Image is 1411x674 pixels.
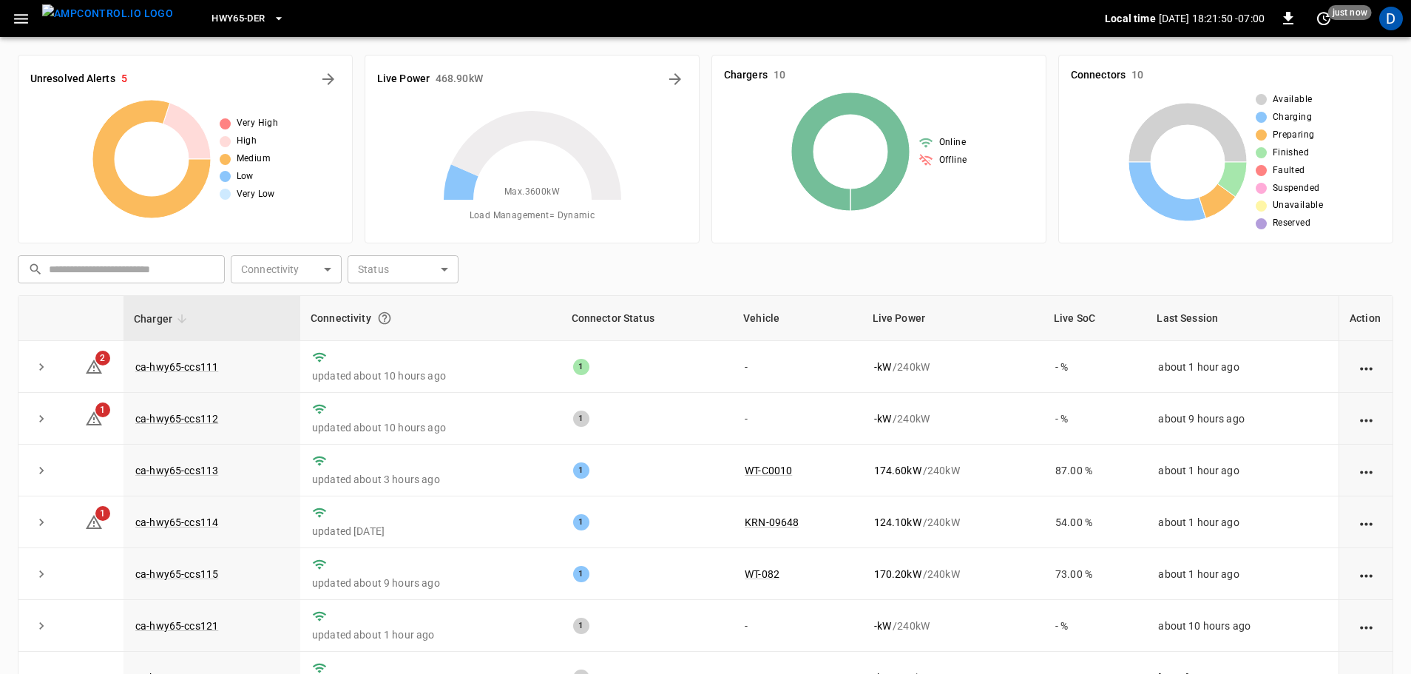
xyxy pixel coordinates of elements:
button: Connection between the charger and our software. [371,305,398,331]
td: about 1 hour ago [1146,445,1339,496]
h6: 5 [121,71,127,87]
p: updated about 10 hours ago [312,420,549,435]
span: Max. 3600 kW [504,185,560,200]
button: expand row [30,615,53,637]
span: Charger [134,310,192,328]
span: just now [1328,5,1372,20]
h6: Connectors [1071,67,1126,84]
p: updated about 3 hours ago [312,472,549,487]
span: 1 [95,506,110,521]
span: Reserved [1273,216,1310,231]
td: about 1 hour ago [1146,548,1339,600]
span: Very Low [237,187,275,202]
a: KRN-09648 [745,516,799,528]
div: / 240 kW [874,360,1032,374]
th: Vehicle [733,296,862,341]
button: All Alerts [317,67,340,91]
div: action cell options [1357,411,1376,426]
div: 1 [573,462,589,479]
p: - kW [874,360,891,374]
button: expand row [30,563,53,585]
span: Offline [939,153,967,168]
td: - % [1043,393,1146,445]
span: High [237,134,257,149]
button: expand row [30,459,53,482]
button: expand row [30,511,53,533]
td: 73.00 % [1043,548,1146,600]
td: 87.00 % [1043,445,1146,496]
div: action cell options [1357,360,1376,374]
div: Connectivity [311,305,551,331]
button: expand row [30,356,53,378]
span: 1 [95,402,110,417]
div: 1 [573,618,589,634]
span: Online [939,135,966,150]
a: ca-hwy65-ccs113 [135,465,218,476]
span: Very High [237,116,279,131]
td: - [733,393,862,445]
a: 1 [85,516,103,528]
span: Finished [1273,146,1309,161]
span: Medium [237,152,271,166]
span: Preparing [1273,128,1315,143]
th: Live Power [862,296,1043,341]
button: Energy Overview [663,67,687,91]
a: ca-hwy65-ccs112 [135,413,218,425]
span: Charging [1273,110,1312,125]
button: HWY65-DER [206,4,290,33]
h6: 10 [1131,67,1143,84]
td: - % [1043,600,1146,652]
td: about 10 hours ago [1146,600,1339,652]
a: WT-C0010 [745,465,792,476]
p: updated [DATE] [312,524,549,539]
p: 170.20 kW [874,567,921,582]
div: / 240 kW [874,411,1032,426]
div: action cell options [1357,463,1376,478]
button: set refresh interval [1312,7,1336,30]
th: Last Session [1146,296,1339,341]
img: ampcontrol.io logo [42,4,173,23]
td: - [733,341,862,393]
td: about 9 hours ago [1146,393,1339,445]
div: 1 [573,514,589,530]
span: HWY65-DER [212,10,265,27]
td: about 1 hour ago [1146,496,1339,548]
h6: Live Power [377,71,430,87]
th: Action [1339,296,1393,341]
p: - kW [874,411,891,426]
p: updated about 10 hours ago [312,368,549,383]
div: / 240 kW [874,619,1032,633]
span: Unavailable [1273,198,1323,213]
p: 124.10 kW [874,515,921,530]
div: action cell options [1357,619,1376,633]
span: Available [1273,92,1313,107]
div: 1 [573,411,589,427]
td: 54.00 % [1043,496,1146,548]
div: profile-icon [1379,7,1403,30]
span: Suspended [1273,181,1320,196]
th: Live SoC [1043,296,1146,341]
th: Connector Status [561,296,734,341]
h6: Chargers [724,67,768,84]
p: 174.60 kW [874,463,921,478]
p: updated about 1 hour ago [312,627,549,642]
a: 1 [85,411,103,423]
div: / 240 kW [874,463,1032,478]
a: ca-hwy65-ccs114 [135,516,218,528]
span: 2 [95,351,110,365]
td: - [733,600,862,652]
h6: 10 [774,67,785,84]
span: Faulted [1273,164,1305,178]
span: Low [237,169,254,184]
a: 2 [85,360,103,371]
h6: Unresolved Alerts [30,71,115,87]
button: expand row [30,408,53,430]
div: action cell options [1357,515,1376,530]
p: [DATE] 18:21:50 -07:00 [1159,11,1265,26]
div: action cell options [1357,567,1376,582]
td: - % [1043,341,1146,393]
div: 1 [573,359,589,375]
div: / 240 kW [874,515,1032,530]
div: / 240 kW [874,567,1032,582]
a: ca-hwy65-ccs115 [135,568,218,580]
